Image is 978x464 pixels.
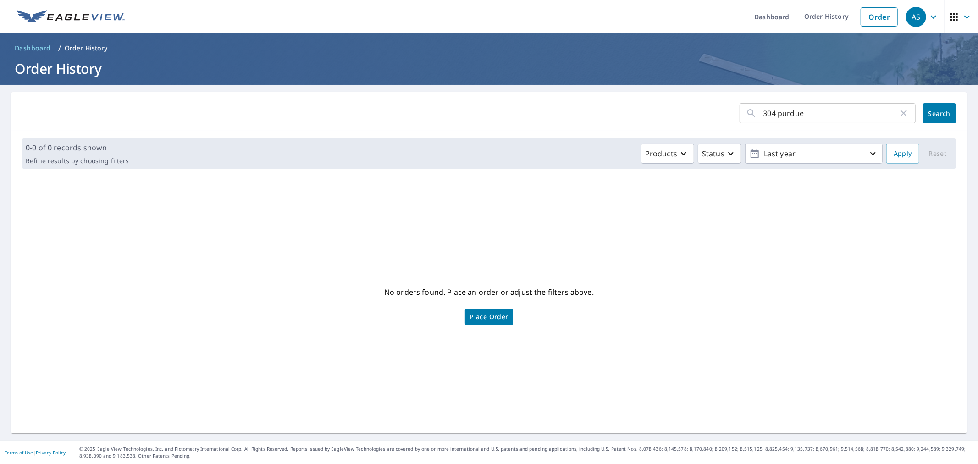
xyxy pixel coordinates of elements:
[36,449,66,456] a: Privacy Policy
[923,103,956,123] button: Search
[15,44,51,53] span: Dashboard
[702,148,724,159] p: Status
[11,41,55,55] a: Dashboard
[745,144,883,164] button: Last year
[79,446,973,459] p: © 2025 Eagle View Technologies, Inc. and Pictometry International Corp. All Rights Reserved. Repo...
[641,144,694,164] button: Products
[894,148,912,160] span: Apply
[470,315,508,319] span: Place Order
[5,450,66,455] p: |
[384,285,594,299] p: No orders found. Place an order or adjust the filters above.
[17,10,125,24] img: EV Logo
[465,309,513,325] a: Place Order
[5,449,33,456] a: Terms of Use
[861,7,898,27] a: Order
[26,157,129,165] p: Refine results by choosing filters
[58,43,61,54] li: /
[11,59,967,78] h1: Order History
[698,144,741,164] button: Status
[11,41,967,55] nav: breadcrumb
[26,142,129,153] p: 0-0 of 0 records shown
[760,146,867,162] p: Last year
[645,148,677,159] p: Products
[906,7,926,27] div: AS
[763,100,898,126] input: Address, Report #, Claim ID, etc.
[886,144,919,164] button: Apply
[930,109,949,118] span: Search
[65,44,108,53] p: Order History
